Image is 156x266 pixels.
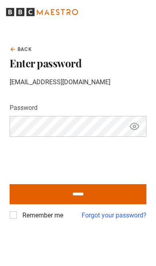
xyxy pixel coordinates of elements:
[10,143,131,175] iframe: reCAPTCHA
[82,211,146,220] a: Forgot your password?
[10,46,32,53] a: Back
[6,6,78,18] svg: BBC Maestro
[18,46,32,53] span: Back
[10,77,146,87] p: [EMAIL_ADDRESS][DOMAIN_NAME]
[128,120,141,134] button: Show password
[19,211,63,220] label: Remember me
[10,103,38,113] label: Password
[10,56,146,71] h2: Enter password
